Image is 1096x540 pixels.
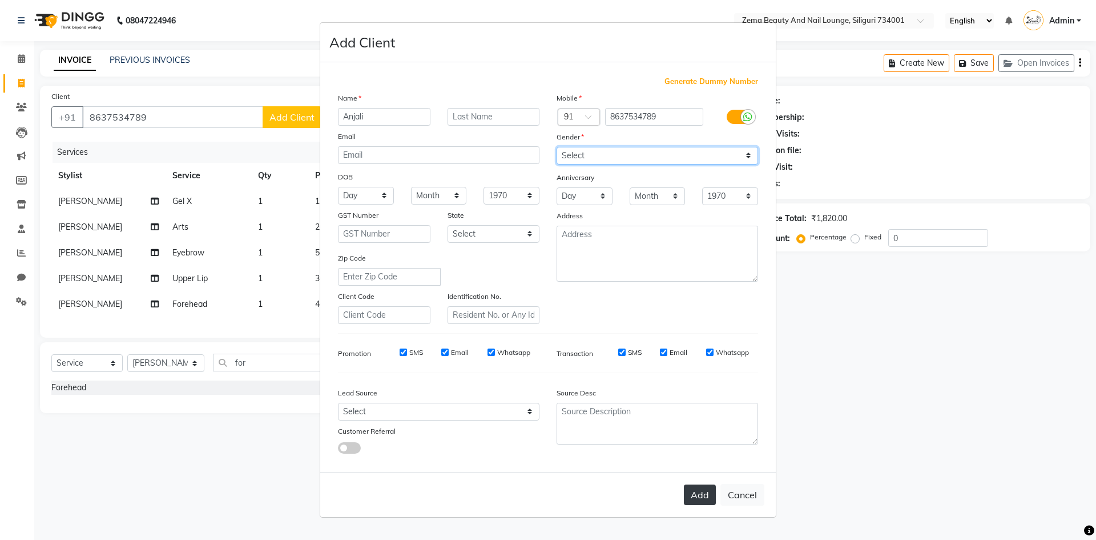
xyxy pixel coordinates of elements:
input: GST Number [338,225,430,243]
input: Client Code [338,306,430,324]
label: GST Number [338,210,378,221]
label: Anniversary [557,173,594,183]
label: Identification No. [448,291,501,302]
label: Mobile [557,93,582,103]
label: SMS [409,347,423,358]
label: Zip Code [338,253,366,263]
label: State [448,210,464,221]
label: Name [338,93,361,103]
label: Client Code [338,291,374,302]
label: DOB [338,172,353,182]
span: Generate Dummy Number [664,76,758,87]
input: Last Name [448,108,540,126]
label: Address [557,211,583,221]
label: Email [670,347,687,358]
label: Email [338,131,356,142]
label: Customer Referral [338,426,396,437]
input: Mobile [605,108,704,126]
label: Promotion [338,349,371,359]
label: Email [451,347,469,358]
button: Cancel [720,484,764,506]
label: Whatsapp [716,347,749,358]
input: First Name [338,108,430,126]
input: Resident No. or Any Id [448,306,540,324]
input: Email [338,146,539,164]
label: Whatsapp [497,347,530,358]
label: SMS [628,347,642,358]
button: Add [684,485,716,505]
label: Gender [557,132,584,142]
label: Source Desc [557,388,596,398]
input: Enter Zip Code [338,268,441,286]
label: Lead Source [338,388,377,398]
h4: Add Client [329,32,395,53]
label: Transaction [557,349,593,359]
